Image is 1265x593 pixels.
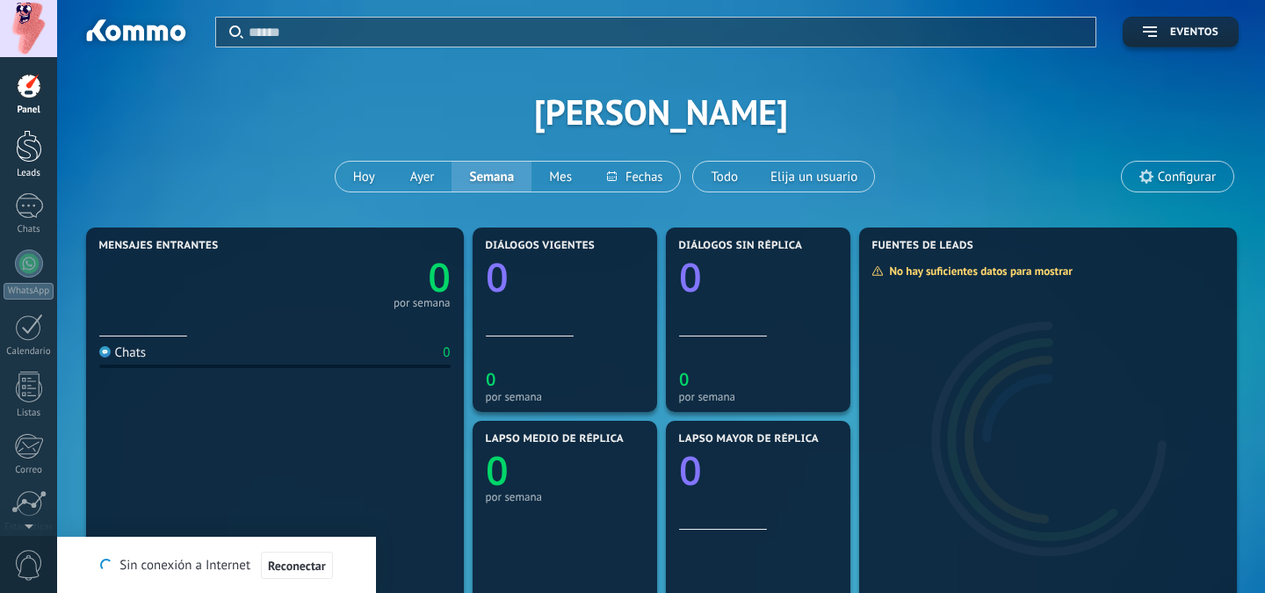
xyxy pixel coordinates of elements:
[531,162,589,192] button: Mes
[99,344,147,361] div: Chats
[486,250,509,304] text: 0
[100,551,332,580] div: Sin conexión a Internet
[443,344,450,361] div: 0
[4,283,54,300] div: WhatsApp
[4,346,54,358] div: Calendario
[679,433,819,445] span: Lapso mayor de réplica
[693,162,755,192] button: Todo
[679,390,837,403] div: por semana
[871,264,1085,278] div: No hay suficientes datos para mostrar
[394,299,451,307] div: por semana
[1170,26,1218,39] span: Eventos
[1123,17,1239,47] button: Eventos
[755,162,874,192] button: Elija un usuario
[261,552,333,580] button: Reconectar
[679,250,702,304] text: 0
[4,224,54,235] div: Chats
[679,444,702,497] text: 0
[679,240,803,252] span: Diálogos sin réplica
[428,250,451,304] text: 0
[4,168,54,179] div: Leads
[99,346,111,358] img: Chats
[99,240,219,252] span: Mensajes entrantes
[4,465,54,476] div: Correo
[486,390,644,403] div: por semana
[268,560,326,572] span: Reconectar
[1158,170,1216,184] span: Configurar
[767,165,861,189] span: Elija un usuario
[486,240,596,252] span: Diálogos vigentes
[4,408,54,419] div: Listas
[486,490,644,503] div: por semana
[486,367,495,391] text: 0
[679,367,689,391] text: 0
[275,250,451,304] a: 0
[393,162,452,192] button: Ayer
[486,444,509,497] text: 0
[872,240,974,252] span: Fuentes de leads
[452,162,531,192] button: Semana
[589,162,680,192] button: Fechas
[336,162,393,192] button: Hoy
[486,433,625,445] span: Lapso medio de réplica
[4,105,54,116] div: Panel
